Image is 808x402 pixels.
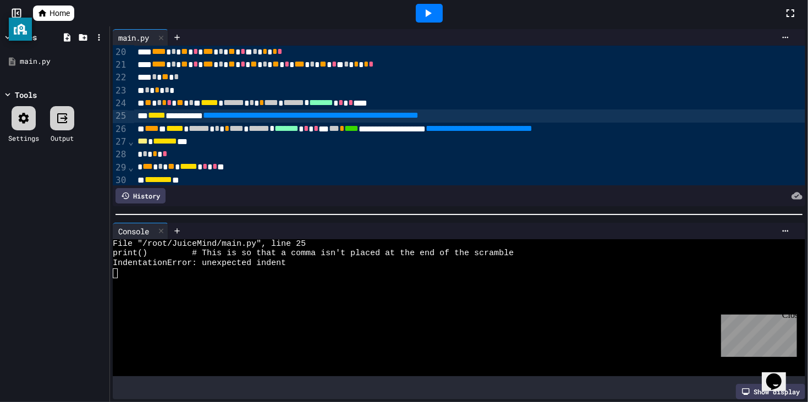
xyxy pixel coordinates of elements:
div: 27 [113,136,128,148]
div: 28 [113,148,128,161]
span: Home [50,8,70,19]
div: 21 [113,59,128,71]
div: Console [113,225,155,237]
span: Fold line [128,136,134,147]
div: main.py [113,32,155,43]
iframe: chat widget [762,358,797,391]
div: 29 [113,162,128,174]
div: main.py [113,29,168,46]
span: File "/root/JuiceMind/main.py", line 25 [113,239,306,249]
button: privacy banner [9,18,32,41]
span: print() # This is so that a comma isn't placed at the end of the scramble [113,249,514,258]
div: 26 [113,123,128,136]
iframe: chat widget [717,310,797,357]
div: 25 [113,110,128,123]
a: Home [33,5,74,21]
div: Show display [736,384,805,399]
div: Console [113,223,168,239]
span: IndentationError: unexpected indent [113,258,286,268]
div: Settings [8,133,39,143]
div: History [116,188,166,203]
div: 22 [113,71,128,84]
div: 24 [113,97,128,110]
div: 20 [113,46,128,59]
div: 23 [113,85,128,97]
div: Chat with us now!Close [4,4,76,70]
div: Output [51,133,74,143]
div: main.py [20,56,106,67]
span: Fold line [128,162,134,173]
div: 30 [113,174,128,187]
div: Tools [15,89,37,101]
